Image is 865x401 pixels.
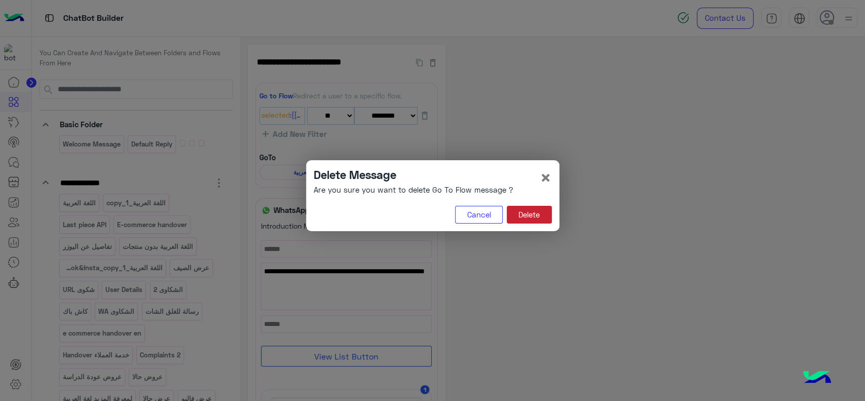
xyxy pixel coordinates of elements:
[540,166,552,189] span: ×
[799,360,835,396] img: hulul-logo.png
[455,206,503,224] button: Cancel
[314,185,513,194] h6: Are you sure you want to delete Go To Flow message ?
[507,206,552,224] button: Delete
[314,168,513,181] h4: Delete Message
[540,168,552,187] button: Close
